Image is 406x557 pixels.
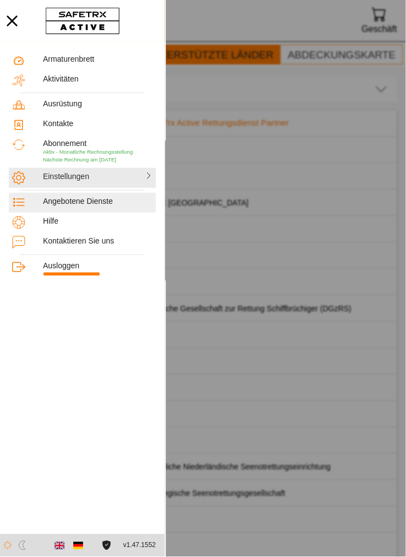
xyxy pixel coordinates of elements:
button: v1.47.1552 [117,537,163,555]
img: de.svg [73,541,83,551]
button: Englisch [50,537,69,555]
img: ContactUs.svg [12,236,25,249]
img: Activities.svg [12,74,25,87]
font: Aktiv - Monatliche Rechnungsstellung [43,149,133,155]
font: Abonnement [43,139,86,148]
font: Angebotene Dienste [43,197,113,206]
font: Ausrüstung [43,99,82,108]
font: Armaturenbrett [43,55,94,63]
button: Deutsch [69,537,88,555]
a: Lizenzen [99,541,114,550]
img: ModeLight.svg [3,541,12,550]
font: v1.47.1552 [123,542,156,549]
font: Kontaktieren Sie uns [43,236,114,245]
font: Einstellungen [43,172,89,181]
img: Equipment.svg [12,99,25,112]
img: en.svg [55,541,64,551]
font: Hilfe [43,217,58,225]
font: Nächste Rechnung am [DATE] [43,156,116,163]
img: Help.svg [12,216,25,229]
img: Subscription.svg [12,138,25,152]
img: ModeDark.svg [18,541,27,550]
font: Aktivitäten [43,74,79,83]
font: Kontakte [43,119,73,128]
font: Ausloggen [43,261,79,270]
